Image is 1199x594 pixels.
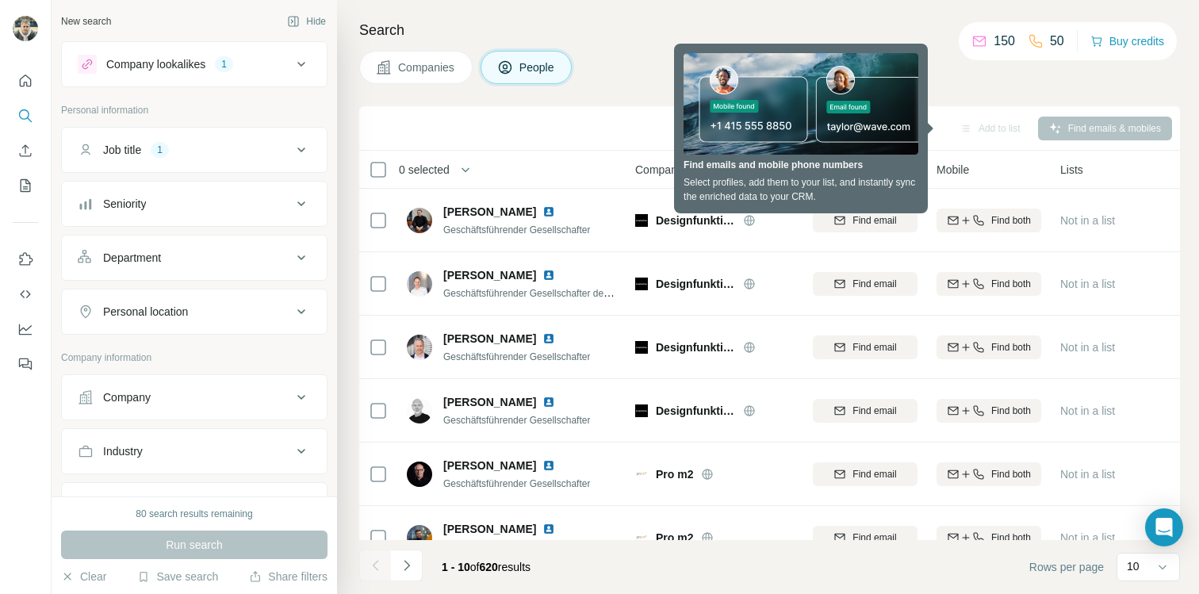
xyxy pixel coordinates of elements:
[656,213,735,228] span: Designfunktion
[103,142,141,158] div: Job title
[443,521,536,537] span: [PERSON_NAME]
[852,277,896,291] span: Find email
[991,404,1031,418] span: Find both
[407,271,432,297] img: Avatar
[62,432,327,470] button: Industry
[542,459,555,472] img: LinkedIn logo
[519,59,556,75] span: People
[62,293,327,331] button: Personal location
[443,351,590,362] span: Geschäftsführender Gesellschafter
[103,443,143,459] div: Industry
[1060,404,1115,417] span: Not in a list
[61,351,328,365] p: Company information
[937,272,1041,296] button: Find both
[407,525,432,550] img: Avatar
[635,341,648,354] img: Logo of Designfunktion
[407,208,432,233] img: Avatar
[442,561,470,573] span: 1 - 10
[13,171,38,200] button: My lists
[106,56,205,72] div: Company lookalikes
[442,561,531,573] span: results
[991,277,1031,291] span: Find both
[443,458,536,473] span: [PERSON_NAME]
[61,103,328,117] p: Personal information
[813,399,917,423] button: Find email
[13,67,38,95] button: Quick start
[1060,531,1115,544] span: Not in a list
[991,213,1031,228] span: Find both
[635,214,648,227] img: Logo of Designfunktion
[103,304,188,320] div: Personal location
[813,162,841,178] span: Email
[635,162,683,178] span: Company
[937,399,1041,423] button: Find both
[103,389,151,405] div: Company
[62,45,327,83] button: Company lookalikes1
[542,396,555,408] img: LinkedIn logo
[813,335,917,359] button: Find email
[103,196,146,212] div: Seniority
[62,378,327,416] button: Company
[635,468,648,481] img: Logo of Pro m2
[391,550,423,581] button: Navigate to next page
[656,530,693,546] span: Pro m2
[215,57,233,71] div: 1
[13,16,38,41] img: Avatar
[13,245,38,274] button: Use Surfe on LinkedIn
[852,467,896,481] span: Find email
[656,276,735,292] span: Designfunktion
[62,239,327,277] button: Department
[443,204,536,220] span: [PERSON_NAME]
[443,415,590,426] span: Geschäftsführender Gesellschafter
[937,209,1041,232] button: Find both
[443,394,536,410] span: [PERSON_NAME]
[1060,341,1115,354] span: Not in a list
[359,19,1180,41] h4: Search
[635,531,648,544] img: Logo of Pro m2
[62,185,327,223] button: Seniority
[542,205,555,218] img: LinkedIn logo
[443,267,536,283] span: [PERSON_NAME]
[635,404,648,417] img: Logo of Designfunktion
[852,213,896,228] span: Find email
[276,10,337,33] button: Hide
[656,339,735,355] span: Designfunktion
[13,350,38,378] button: Feedback
[13,136,38,165] button: Enrich CSV
[852,531,896,545] span: Find email
[991,531,1031,545] span: Find both
[1060,468,1115,481] span: Not in a list
[994,32,1015,51] p: 150
[852,340,896,354] span: Find email
[398,59,456,75] span: Companies
[62,131,327,169] button: Job title1
[103,250,161,266] div: Department
[1050,32,1064,51] p: 50
[542,523,555,535] img: LinkedIn logo
[813,526,917,550] button: Find email
[480,561,498,573] span: 620
[813,209,917,232] button: Find email
[937,162,969,178] span: Mobile
[443,478,590,489] span: Geschäftsführender Gesellschafter
[852,404,896,418] span: Find email
[470,561,480,573] span: of
[407,398,432,423] img: Avatar
[151,143,169,157] div: 1
[656,466,693,482] span: Pro m2
[542,269,555,282] img: LinkedIn logo
[813,462,917,486] button: Find email
[62,486,327,524] button: HQ location
[443,286,694,299] span: Geschäftsführender Gesellschafter designfunktion Südwest
[1090,30,1164,52] button: Buy credits
[635,278,648,290] img: Logo of Designfunktion
[937,526,1041,550] button: Find both
[1060,278,1115,290] span: Not in a list
[61,14,111,29] div: New search
[13,315,38,343] button: Dashboard
[1127,558,1140,574] p: 10
[443,224,590,236] span: Geschäftsführender Gesellschafter
[136,507,252,521] div: 80 search results remaining
[13,102,38,130] button: Search
[937,462,1041,486] button: Find both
